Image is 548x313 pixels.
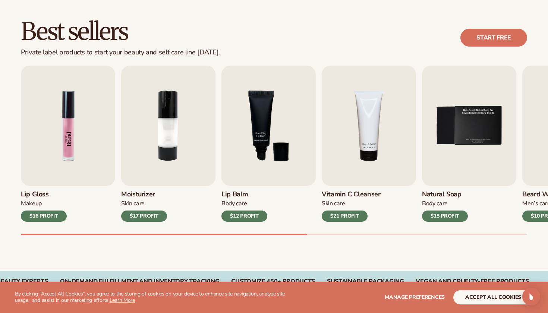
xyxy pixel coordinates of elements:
button: accept all cookies [453,290,533,304]
div: $16 PROFIT [21,211,67,222]
div: $21 PROFIT [322,211,368,222]
h3: Vitamin C Cleanser [322,190,381,199]
div: $17 PROFIT [121,211,167,222]
button: Manage preferences [385,290,445,304]
div: Private label products to start your beauty and self care line [DATE]. [21,48,220,57]
h3: Natural Soap [422,190,468,199]
a: Learn More [110,297,135,304]
a: Start free [460,29,527,47]
p: By clicking "Accept All Cookies", you agree to the storing of cookies on your device to enhance s... [15,291,291,304]
a: 4 / 9 [322,66,416,222]
div: Skin Care [322,200,381,208]
div: $12 PROFIT [221,211,267,222]
h3: Lip Gloss [21,190,67,199]
h3: Moisturizer [121,190,167,199]
h3: Lip Balm [221,190,267,199]
div: CUSTOMIZE 450+ PRODUCTS [231,278,315,285]
div: Open Intercom Messenger [522,288,540,306]
div: SUSTAINABLE PACKAGING [327,278,404,285]
h2: Best sellers [21,19,220,44]
div: Makeup [21,200,67,208]
a: 1 / 9 [21,66,115,222]
div: On-Demand Fulfillment and Inventory Tracking [60,278,220,285]
a: 2 / 9 [121,66,215,222]
img: Shopify Image 5 [21,66,115,186]
div: Body Care [221,200,267,208]
span: Manage preferences [385,294,445,301]
div: Skin Care [121,200,167,208]
a: 3 / 9 [221,66,316,222]
a: 5 / 9 [422,66,516,222]
div: Body Care [422,200,468,208]
div: VEGAN AND CRUELTY-FREE PRODUCTS [416,278,529,285]
div: $15 PROFIT [422,211,468,222]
